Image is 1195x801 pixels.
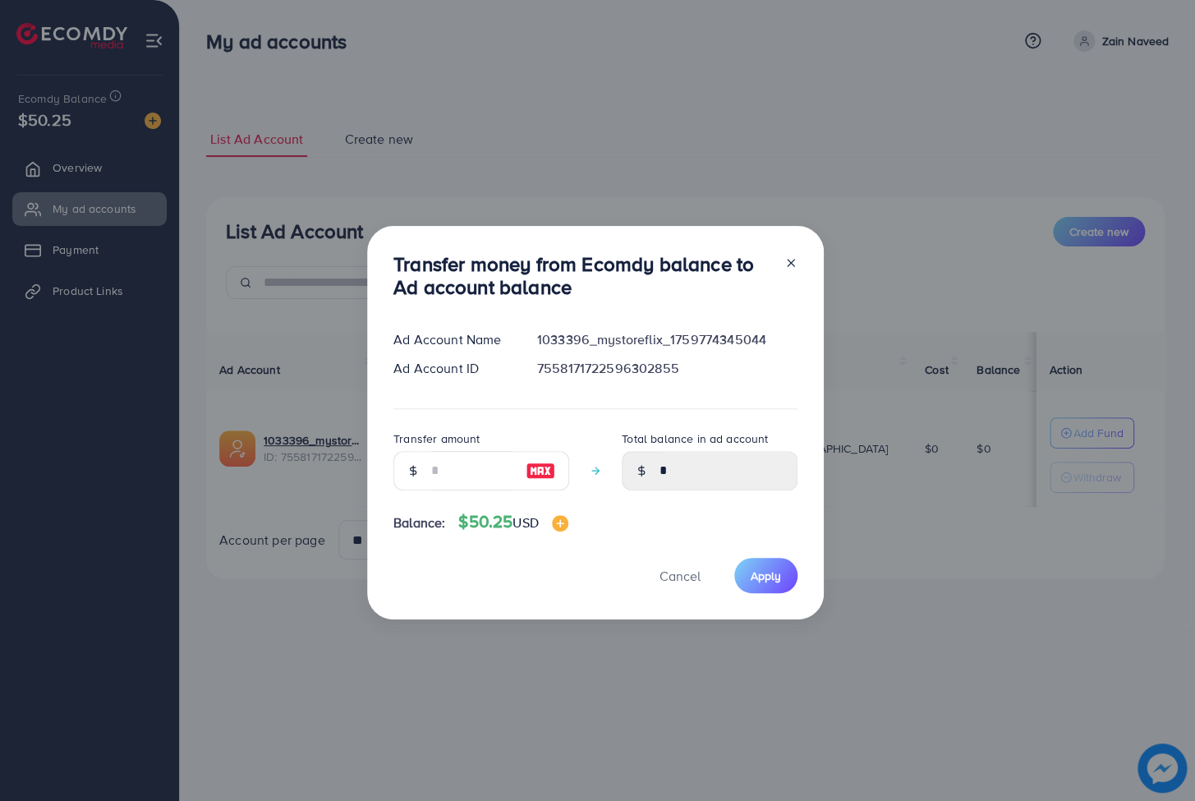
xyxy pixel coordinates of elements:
img: image [552,515,568,532]
span: Apply [751,568,781,584]
div: Ad Account Name [380,330,524,349]
span: USD [512,513,538,532]
img: image [526,461,555,481]
label: Transfer amount [393,430,480,447]
span: Balance: [393,513,445,532]
div: 7558171722596302855 [524,359,811,378]
div: Ad Account ID [380,359,524,378]
label: Total balance in ad account [622,430,768,447]
div: 1033396_mystoreflix_1759774345044 [524,330,811,349]
h3: Transfer money from Ecomdy balance to Ad account balance [393,252,771,300]
button: Apply [734,558,797,593]
button: Cancel [639,558,721,593]
h4: $50.25 [458,512,568,532]
span: Cancel [660,567,701,585]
